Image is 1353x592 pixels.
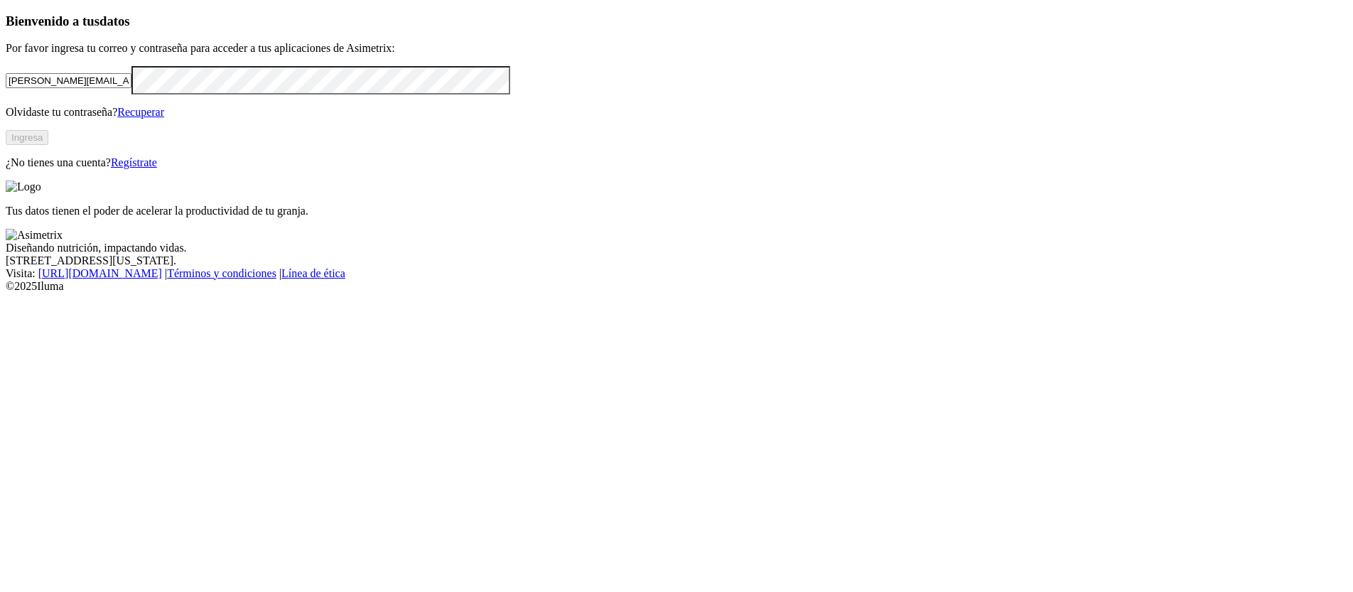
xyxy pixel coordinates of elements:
h3: Bienvenido a tus [6,14,1347,29]
input: Tu correo [6,73,131,88]
div: Visita : | | [6,267,1347,280]
a: Términos y condiciones [167,267,276,279]
img: Logo [6,181,41,193]
div: Diseñando nutrición, impactando vidas. [6,242,1347,254]
span: datos [99,14,130,28]
img: Asimetrix [6,229,63,242]
p: Por favor ingresa tu correo y contraseña para acceder a tus aplicaciones de Asimetrix: [6,42,1347,55]
p: Olvidaste tu contraseña? [6,106,1347,119]
a: Recuperar [117,106,164,118]
a: Línea de ética [281,267,345,279]
a: [URL][DOMAIN_NAME] [38,267,162,279]
p: ¿No tienes una cuenta? [6,156,1347,169]
a: Regístrate [111,156,157,168]
div: © 2025 Iluma [6,280,1347,293]
button: Ingresa [6,130,48,145]
p: Tus datos tienen el poder de acelerar la productividad de tu granja. [6,205,1347,217]
div: [STREET_ADDRESS][US_STATE]. [6,254,1347,267]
